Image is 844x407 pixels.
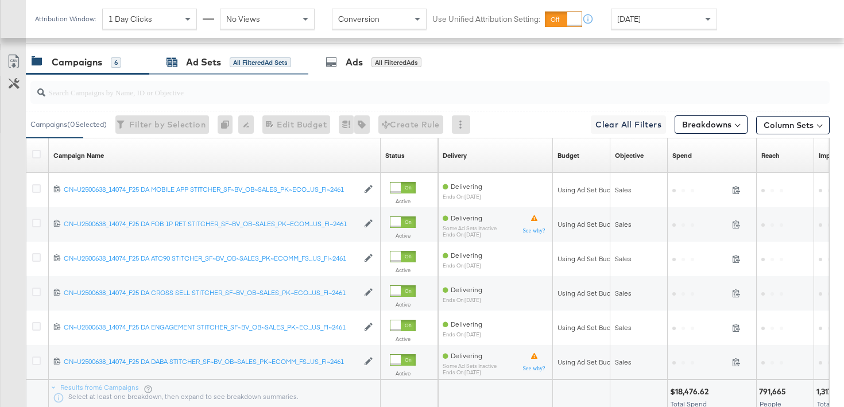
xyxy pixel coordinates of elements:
[615,323,632,332] span: Sales
[45,76,758,99] input: Search Campaigns by Name, ID or Objective
[218,115,238,134] div: 0
[371,57,421,68] div: All Filtered Ads
[30,119,107,130] div: Campaigns ( 0 Selected)
[385,151,405,160] div: Status
[111,57,121,68] div: 6
[432,14,540,25] label: Use Unified Attribution Setting:
[557,323,621,332] div: Using Ad Set Budget
[443,225,497,231] sub: Some Ad Sets Inactive
[390,370,416,377] label: Active
[557,151,579,160] a: The maximum amount you're willing to spend on your ads, on average each day or over the lifetime ...
[443,193,482,200] sub: ends on [DATE]
[451,251,482,259] span: Delivering
[385,151,405,160] a: Shows the current state of your Ad Campaign.
[615,151,644,160] a: Your campaign's objective.
[64,357,358,367] a: CN~U2500638_14074_F25 DA DABA STITCHER_SF~BV_OB~SALES_PK~ECOMM_FS...US_FI~2461
[186,56,221,69] div: Ad Sets
[617,14,641,24] span: [DATE]
[443,262,482,269] sub: ends on [DATE]
[34,15,96,23] div: Attribution Window:
[451,182,482,191] span: Delivering
[615,358,632,366] span: Sales
[615,254,632,263] span: Sales
[390,232,416,239] label: Active
[615,151,644,160] div: Objective
[557,151,579,160] div: Budget
[64,288,358,298] a: CN~U2500638_14074_F25 DA CROSS SELL STITCHER_SF~BV_OB~SALES_PK~ECO...US_FI~2461
[615,220,632,228] span: Sales
[591,115,666,134] button: Clear All Filters
[64,288,358,297] div: CN~U2500638_14074_F25 DA CROSS SELL STITCHER_SF~BV_OB~SALES_PK~ECO...US_FI~2461
[443,363,497,369] sub: Some Ad Sets Inactive
[52,56,102,69] div: Campaigns
[443,369,497,375] sub: ends on [DATE]
[64,357,358,366] div: CN~U2500638_14074_F25 DA DABA STITCHER_SF~BV_OB~SALES_PK~ECOMM_FS...US_FI~2461
[226,14,260,24] span: No Views
[595,118,661,132] span: Clear All Filters
[451,320,482,328] span: Delivering
[53,151,104,160] a: Your campaign name.
[615,289,632,297] span: Sales
[451,285,482,294] span: Delivering
[756,116,830,134] button: Column Sets
[759,386,789,397] div: 791,665
[390,197,416,205] label: Active
[109,14,152,24] span: 1 Day Clicks
[557,254,621,263] div: Using Ad Set Budget
[64,185,358,194] div: CN~U2500638_14074_F25 DA MOBILE APP STITCHER_SF~BV_OB~SALES_PK~ECO...US_FI~2461
[64,185,358,195] a: CN~U2500638_14074_F25 DA MOBILE APP STITCHER_SF~BV_OB~SALES_PK~ECO...US_FI~2461
[443,331,482,338] sub: ends on [DATE]
[761,151,780,160] a: The number of people your ad was served to.
[443,297,482,303] sub: ends on [DATE]
[557,185,621,195] div: Using Ad Set Budget
[64,254,358,263] a: CN~U2500638_14074_F25 DA ATC90 STITCHER_SF~BV_OB~SALES_PK~ECOMM_FS...US_FI~2461
[451,351,482,360] span: Delivering
[672,151,692,160] a: The total amount spent to date.
[670,386,712,397] div: $18,476.62
[64,219,358,229] a: CN~U2500638_14074_F25 DA FOB 1P RET STITCHER_SF~BV_OB~SALES_PK~ECOM...US_FI~2461
[443,151,467,160] div: Delivery
[672,151,692,160] div: Spend
[230,57,291,68] div: All Filtered Ad Sets
[443,151,467,160] a: Reflects the ability of your Ad Campaign to achieve delivery based on ad states, schedule and bud...
[53,151,104,160] div: Campaign Name
[390,266,416,274] label: Active
[557,220,621,229] div: Using Ad Set Budget
[557,358,621,367] div: Using Ad Set Budget
[615,185,632,194] span: Sales
[390,301,416,308] label: Active
[443,231,497,238] sub: ends on [DATE]
[451,214,482,222] span: Delivering
[64,323,358,332] a: CN~U2500638_14074_F25 DA ENGAGEMENT STITCHER_SF~BV_OB~SALES_PK~EC...US_FI~2461
[761,151,780,160] div: Reach
[675,115,748,134] button: Breakdowns
[338,14,380,24] span: Conversion
[390,335,416,343] label: Active
[557,289,621,298] div: Using Ad Set Budget
[64,254,358,263] div: CN~U2500638_14074_F25 DA ATC90 STITCHER_SF~BV_OB~SALES_PK~ECOMM_FS...US_FI~2461
[346,56,363,69] div: Ads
